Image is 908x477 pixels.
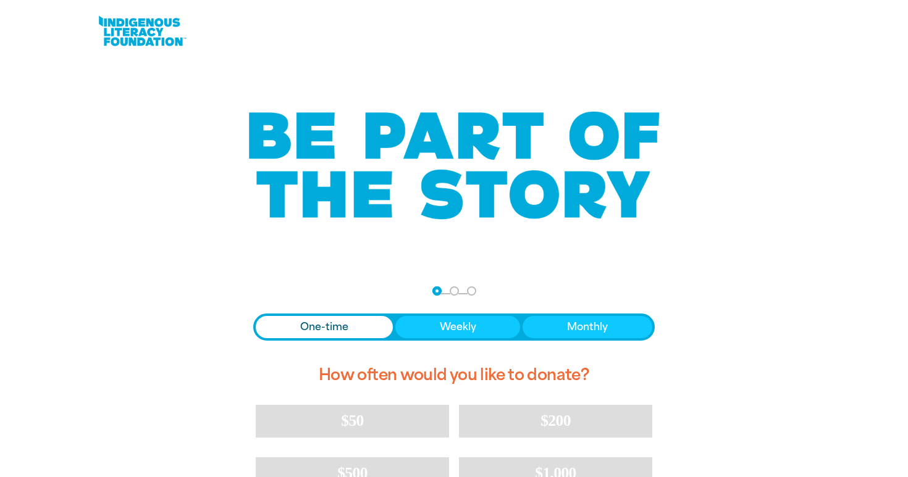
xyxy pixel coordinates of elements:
[238,87,670,244] img: Be part of the story
[523,316,652,338] button: Monthly
[256,405,449,437] button: $50
[300,320,348,334] span: One-time
[540,412,571,429] span: $200
[253,355,655,395] h2: How often would you like to donate?
[440,320,476,334] span: Weekly
[450,286,459,296] button: Navigate to step 2 of 3 to enter your details
[341,412,363,429] span: $50
[256,316,393,338] button: One-time
[459,405,652,437] button: $200
[395,316,521,338] button: Weekly
[253,313,655,341] div: Donation frequency
[432,286,442,296] button: Navigate to step 1 of 3 to enter your donation amount
[467,286,476,296] button: Navigate to step 3 of 3 to enter your payment details
[567,320,608,334] span: Monthly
